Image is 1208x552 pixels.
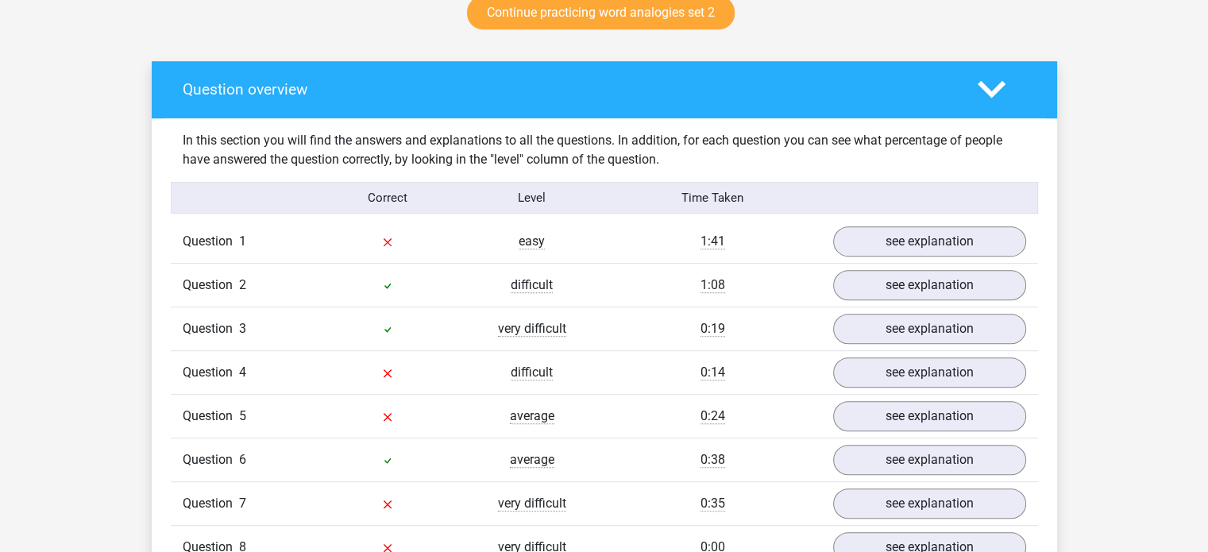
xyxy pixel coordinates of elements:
span: 3 [239,321,246,336]
div: Level [460,189,604,207]
span: 0:14 [700,365,725,380]
div: Time Taken [604,189,820,207]
span: 2 [239,277,246,292]
span: easy [519,234,545,249]
div: In this section you will find the answers and explanations to all the questions. In addition, for... [171,131,1038,169]
div: Correct [315,189,460,207]
a: see explanation [833,401,1026,431]
span: Question [183,363,239,382]
span: 0:35 [700,496,725,511]
span: 0:19 [700,321,725,337]
a: see explanation [833,357,1026,388]
span: difficult [511,365,553,380]
span: Question [183,494,239,513]
a: see explanation [833,488,1026,519]
span: 0:38 [700,452,725,468]
a: see explanation [833,314,1026,344]
span: Question [183,407,239,426]
span: average [510,452,554,468]
span: Question [183,319,239,338]
span: very difficult [498,496,566,511]
span: difficult [511,277,553,293]
span: 4 [239,365,246,380]
span: 7 [239,496,246,511]
a: see explanation [833,270,1026,300]
span: 0:24 [700,408,725,424]
a: see explanation [833,226,1026,257]
span: average [510,408,554,424]
span: 5 [239,408,246,423]
span: Question [183,450,239,469]
span: Question [183,232,239,251]
span: very difficult [498,321,566,337]
h4: Question overview [183,80,954,98]
span: Question [183,276,239,295]
span: 1:41 [700,234,725,249]
span: 1:08 [700,277,725,293]
span: 6 [239,452,246,467]
span: 1 [239,234,246,249]
a: see explanation [833,445,1026,475]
